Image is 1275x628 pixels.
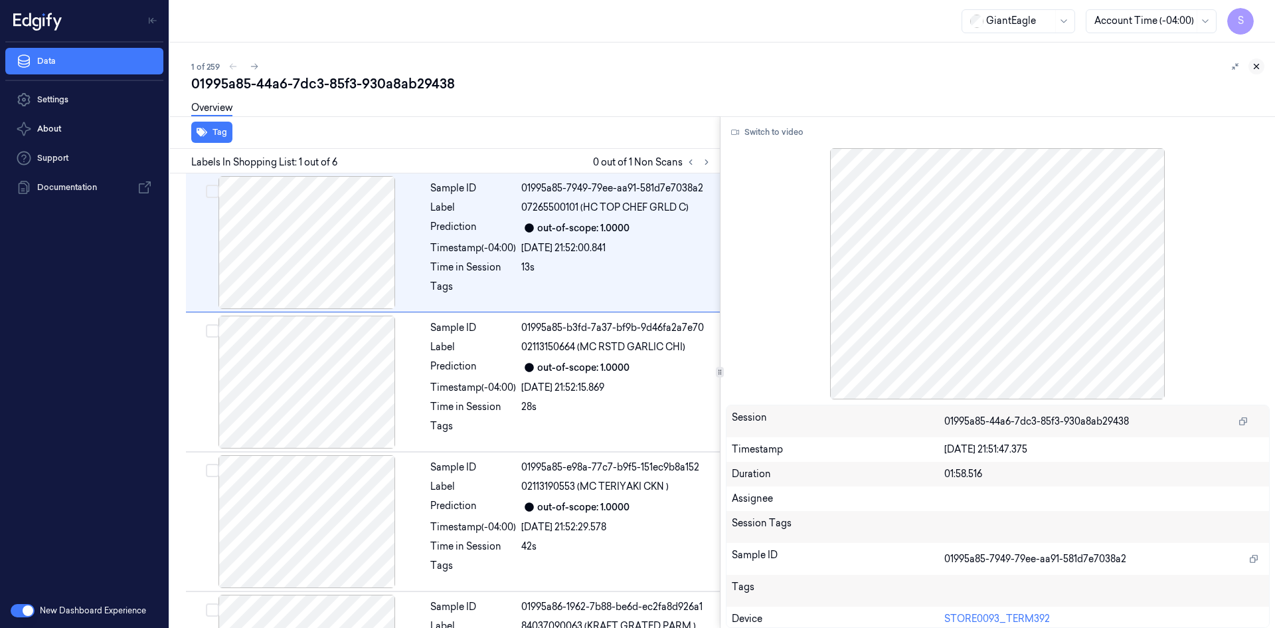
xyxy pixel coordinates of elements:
div: [DATE] 21:52:00.841 [521,241,712,255]
div: Sample ID [430,600,516,614]
div: Assignee [732,492,1264,506]
div: Time in Session [430,261,516,274]
div: Timestamp (-04:00) [430,520,516,534]
div: Device [732,612,945,626]
a: Data [5,48,163,74]
div: out-of-scope: 1.0000 [537,500,630,514]
div: [DATE] 21:52:29.578 [521,520,712,534]
button: Select row [206,185,219,198]
a: Settings [5,86,163,113]
div: Timestamp (-04:00) [430,241,516,255]
div: out-of-scope: 1.0000 [537,221,630,235]
span: 02113150664 (MC RSTD GARLIC CHI) [521,340,685,354]
span: Labels In Shopping List: 1 out of 6 [191,156,337,169]
span: 02113190553 (MC TERIYAKI CKN ) [521,480,669,494]
div: Duration [732,467,945,481]
div: Session [732,411,945,432]
div: Sample ID [732,548,945,570]
div: Tags [430,419,516,441]
span: 01995a85-44a6-7dc3-85f3-930a8ab29438 [944,415,1129,429]
div: Sample ID [430,461,516,474]
div: Label [430,201,516,215]
div: 01995a85-7949-79ee-aa91-581d7e7038a2 [521,181,712,195]
div: Time in Session [430,540,516,554]
div: Timestamp (-04:00) [430,381,516,395]
button: Select row [206,324,219,338]
div: STORE0093_TERM392 [944,612,1264,626]
div: [DATE] 21:52:15.869 [521,381,712,395]
div: Label [430,340,516,354]
div: out-of-scope: 1.0000 [537,361,630,375]
a: Support [5,145,163,171]
div: Tags [732,580,945,601]
a: Overview [191,101,232,116]
div: Session Tags [732,516,945,538]
div: Sample ID [430,321,516,335]
button: Select row [206,603,219,617]
div: [DATE] 21:51:47.375 [944,443,1264,457]
div: Time in Session [430,400,516,414]
button: Toggle Navigation [142,10,163,31]
div: 01:58.516 [944,467,1264,481]
div: 01995a86-1962-7b88-be6d-ec2fa8d926a1 [521,600,712,614]
span: 01995a85-7949-79ee-aa91-581d7e7038a2 [944,552,1126,566]
div: Tags [430,280,516,301]
div: Timestamp [732,443,945,457]
div: 01995a85-e98a-77c7-b9f5-151ec9b8a152 [521,461,712,474]
button: Tag [191,122,232,143]
span: 0 out of 1 Non Scans [593,154,715,170]
div: Label [430,480,516,494]
div: Prediction [430,360,516,375]
span: 1 of 259 [191,61,220,72]
div: 01995a85-44a6-7dc3-85f3-930a8ab29438 [191,74,1264,93]
div: 01995a85-b3fd-7a37-bf9b-9d46fa2a7e70 [521,321,712,335]
button: Switch to video [726,122,809,143]
div: 28s [521,400,712,414]
button: Select row [206,464,219,477]
a: Documentation [5,174,163,201]
div: Sample ID [430,181,516,195]
button: About [5,116,163,142]
div: Prediction [430,499,516,515]
div: Prediction [430,220,516,236]
div: 42s [521,540,712,554]
span: 07265500101 (HC TOP CHEF GRLD C) [521,201,689,215]
div: Tags [430,559,516,580]
div: 13s [521,261,712,274]
button: S [1227,8,1254,35]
